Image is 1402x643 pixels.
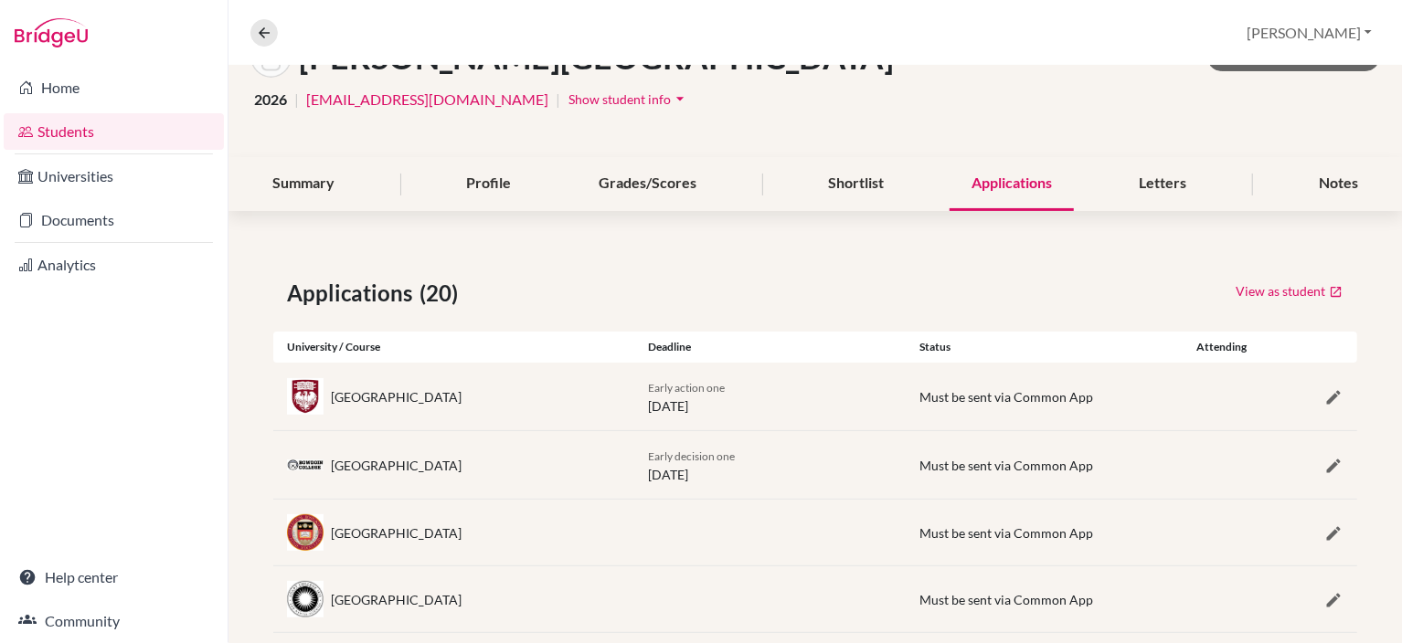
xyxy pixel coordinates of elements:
span: Must be sent via Common App [919,525,1093,541]
span: (20) [420,277,465,310]
div: University / Course [273,339,634,355]
div: [DATE] [634,377,906,416]
a: Community [4,603,224,639]
div: Letters [1118,157,1209,211]
a: Help center [4,559,224,596]
img: us_chi_ydljqlxo.jpeg [287,378,324,415]
i: arrow_drop_down [671,90,689,108]
div: Applications [950,157,1074,211]
span: | [294,89,299,111]
div: Grades/Scores [577,157,718,211]
div: Attending [1176,339,1267,355]
span: Must be sent via Common App [919,592,1093,607]
span: | [556,89,560,111]
div: [DATE] [634,446,906,484]
a: Analytics [4,247,224,283]
div: Profile [444,157,533,211]
a: View as student [1235,277,1344,305]
span: 2026 [254,89,287,111]
div: [GEOGRAPHIC_DATA] [331,387,462,406]
div: Summary [250,157,356,211]
div: Notes [1297,157,1380,211]
div: Shortlist [806,157,906,211]
img: us_bc_km322a75.jpeg [287,514,324,551]
span: Must be sent via Common App [919,458,1093,473]
span: Show student info [568,91,671,107]
img: us_bow_8o49xz0e.png [287,459,324,471]
button: Show student infoarrow_drop_down [568,85,690,113]
div: [GEOGRAPHIC_DATA] [331,590,462,609]
button: [PERSON_NAME] [1238,16,1380,50]
div: [GEOGRAPHIC_DATA] [331,523,462,543]
a: Students [4,113,224,150]
img: Bridge-U [15,18,88,47]
div: Deadline [634,339,906,355]
a: Documents [4,202,224,238]
a: [EMAIL_ADDRESS][DOMAIN_NAME] [306,89,548,111]
div: [GEOGRAPHIC_DATA] [331,456,462,475]
div: Status [906,339,1177,355]
span: Early decision one [648,449,735,463]
a: Universities [4,158,224,195]
span: Must be sent via Common App [919,389,1093,405]
span: Applications [287,277,420,310]
span: Early action one [648,381,725,395]
img: us_colb_4sv2z3u8.jpeg [287,581,324,617]
a: Home [4,69,224,106]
